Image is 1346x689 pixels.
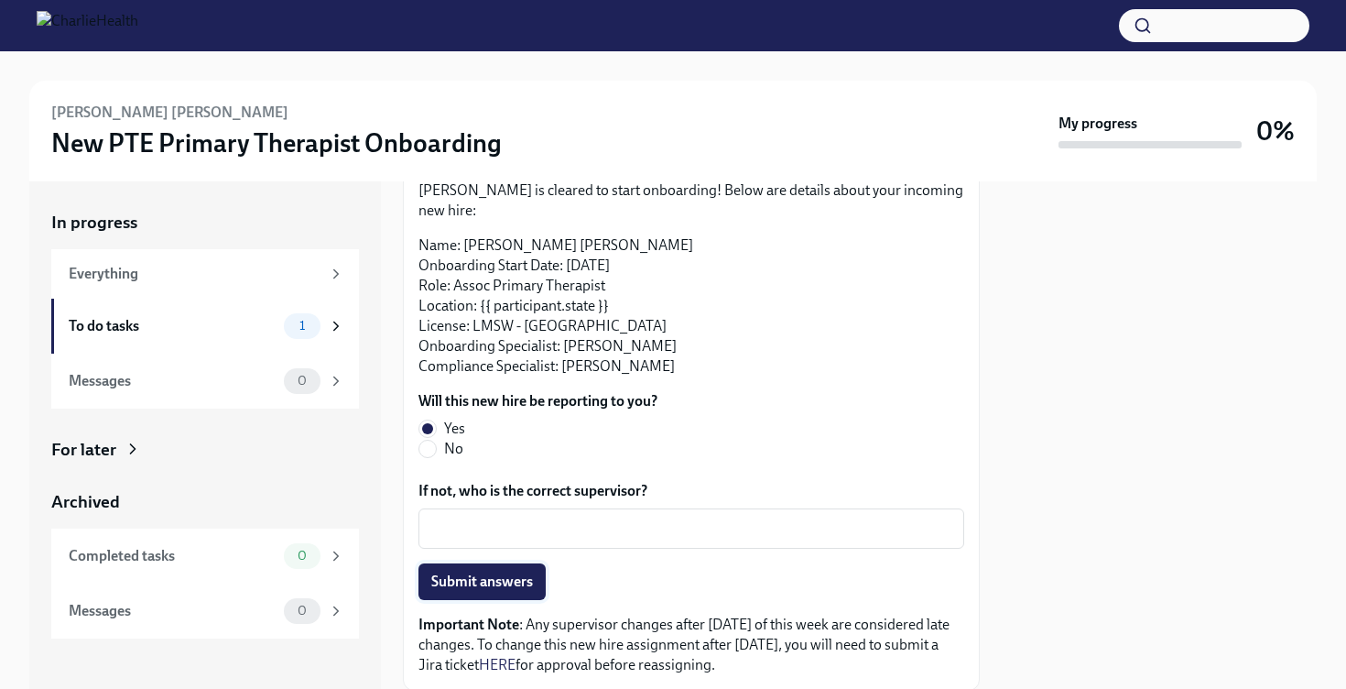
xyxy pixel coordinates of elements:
[51,211,359,235] a: In progress
[51,490,359,514] a: Archived
[51,529,359,584] a: Completed tasks0
[418,615,964,675] p: : Any supervisor changes after [DATE] of this week are considered late changes. To change this ne...
[51,584,359,639] a: Messages0
[287,604,318,618] span: 0
[51,103,288,123] h6: [PERSON_NAME] [PERSON_NAME]
[418,481,964,501] label: If not, who is the correct supervisor?
[418,391,657,411] label: Will this new hire be reporting to you?
[37,11,138,40] img: CharlieHealth
[418,616,519,633] strong: Important Note
[69,371,277,391] div: Messages
[444,419,465,439] span: Yes
[287,549,318,563] span: 0
[444,439,463,459] span: No
[288,319,316,333] span: 1
[418,563,546,600] button: Submit answers
[418,160,964,221] p: Woohoo! 🥳 Your team's about to get even stronger now that [PERSON_NAME] [PERSON_NAME] is cleared ...
[69,316,277,336] div: To do tasks
[1256,115,1295,148] h3: 0%
[287,374,318,388] span: 0
[69,264,320,284] div: Everything
[69,546,277,566] div: Completed tasks
[1058,114,1137,134] strong: My progress
[479,656,516,673] a: HERE
[51,354,359,409] a: Messages0
[51,249,359,299] a: Everything
[51,299,359,354] a: To do tasks1
[51,438,359,462] a: For later
[431,573,533,591] span: Submit answers
[418,235,964,377] p: Name: [PERSON_NAME] [PERSON_NAME] Onboarding Start Date: [DATE] Role: Assoc Primary Therapist Loc...
[51,126,502,159] h3: New PTE Primary Therapist Onboarding
[51,438,116,462] div: For later
[69,601,277,621] div: Messages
